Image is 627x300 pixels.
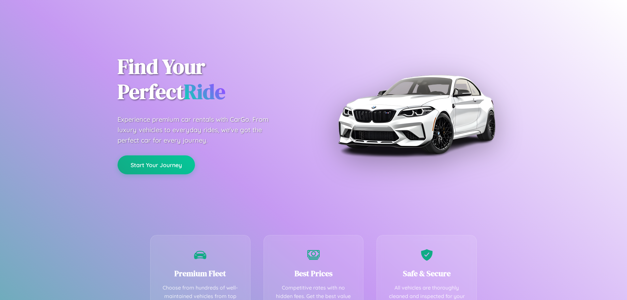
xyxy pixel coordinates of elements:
[118,54,304,104] h1: Find Your Perfect
[387,268,467,279] h3: Safe & Secure
[160,268,240,279] h3: Premium Fleet
[335,33,498,196] img: Premium BMW car rental vehicle
[184,77,225,106] span: Ride
[118,155,195,174] button: Start Your Journey
[118,114,281,146] p: Experience premium car rentals with CarGo. From luxury vehicles to everyday rides, we've got the ...
[274,268,354,279] h3: Best Prices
